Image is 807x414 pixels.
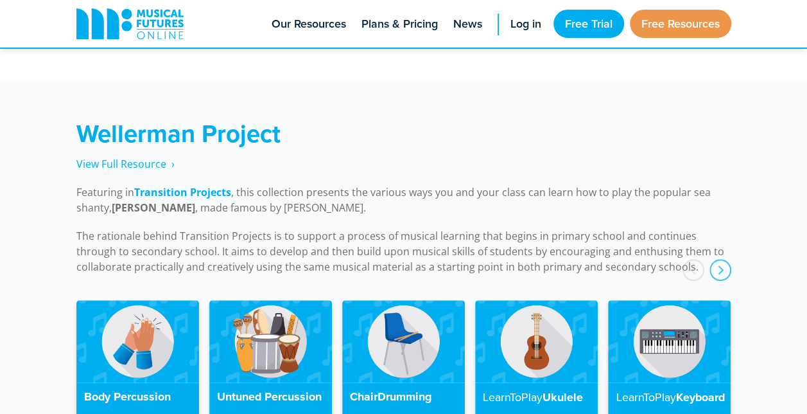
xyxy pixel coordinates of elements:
[84,390,191,404] h4: Body Percussion
[616,390,723,405] h4: Keyboard
[76,228,731,274] p: The rationale behind Transition Projects is to support a process of musical learning that begins ...
[361,15,438,33] span: Plans & Pricing
[76,184,731,215] p: Featuring in , this collection presents the various ways you and your class can learn how to play...
[272,15,346,33] span: Our Resources
[682,259,704,281] div: prev
[483,390,590,405] h4: Ukulele
[217,390,324,404] h4: Untuned Percussion
[510,15,541,33] span: Log in
[553,10,624,38] a: Free Trial
[630,10,731,38] a: Free Resources
[453,15,482,33] span: News
[616,389,675,405] strong: LearnToPlay
[76,157,175,172] a: View Full Resource‎‏‏‎ ‎ ›
[134,185,231,199] strong: Transition Projects
[134,185,231,200] a: Transition Projects
[709,259,731,281] div: next
[483,389,542,405] strong: LearnToPlay
[112,201,195,215] strong: [PERSON_NAME]
[76,116,281,151] strong: Wellerman Project
[350,390,457,404] h4: ChairDrumming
